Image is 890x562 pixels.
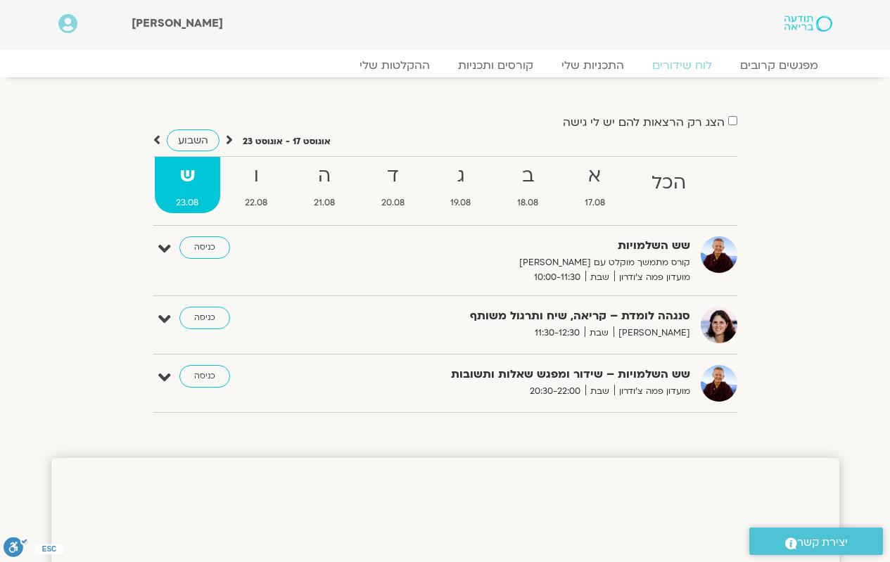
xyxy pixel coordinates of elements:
[585,270,614,285] span: שבת
[563,157,627,213] a: א17.08
[155,160,221,192] strong: ש
[530,326,585,340] span: 11:30-12:30
[179,307,230,329] a: כניסה
[495,157,560,213] a: ב18.08
[243,134,331,149] p: אוגוסט 17 - אוגוסט 23
[525,384,585,399] span: 20:30-22:00
[132,15,223,31] span: [PERSON_NAME]
[345,307,690,326] strong: סנגהה לומדת – קריאה, שיח ותרגול משותף
[614,270,690,285] span: מועדון פמה צ'ודרון
[429,157,493,213] a: ג19.08
[529,270,585,285] span: 10:00-11:30
[563,196,627,210] span: 17.08
[630,167,708,199] strong: הכל
[614,326,690,340] span: [PERSON_NAME]
[360,196,426,210] span: 20.08
[585,326,614,340] span: שבת
[749,528,883,555] a: יצירת קשר
[167,129,220,151] a: השבוע
[360,160,426,192] strong: ד
[155,196,221,210] span: 23.08
[345,236,690,255] strong: שש השלמויות
[630,157,708,213] a: הכל
[223,160,289,192] strong: ו
[444,58,547,72] a: קורסים ותכניות
[797,533,848,552] span: יצירת קשר
[547,58,638,72] a: התכניות שלי
[360,157,426,213] a: ד20.08
[292,196,357,210] span: 21.08
[563,160,627,192] strong: א
[292,160,357,192] strong: ה
[178,134,208,147] span: השבוע
[495,196,560,210] span: 18.08
[563,116,725,129] label: הצג רק הרצאות להם יש לי גישה
[155,157,221,213] a: ש23.08
[223,157,289,213] a: ו22.08
[345,58,444,72] a: ההקלטות שלי
[345,255,690,270] p: קורס מתמשך מוקלט עם [PERSON_NAME]
[614,384,690,399] span: מועדון פמה צ'ודרון
[345,365,690,384] strong: שש השלמויות – שידור ומפגש שאלות ותשובות
[429,196,493,210] span: 19.08
[179,365,230,388] a: כניסה
[179,236,230,259] a: כניסה
[58,58,832,72] nav: Menu
[223,196,289,210] span: 22.08
[638,58,726,72] a: לוח שידורים
[292,157,357,213] a: ה21.08
[495,160,560,192] strong: ב
[585,384,614,399] span: שבת
[726,58,832,72] a: מפגשים קרובים
[429,160,493,192] strong: ג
